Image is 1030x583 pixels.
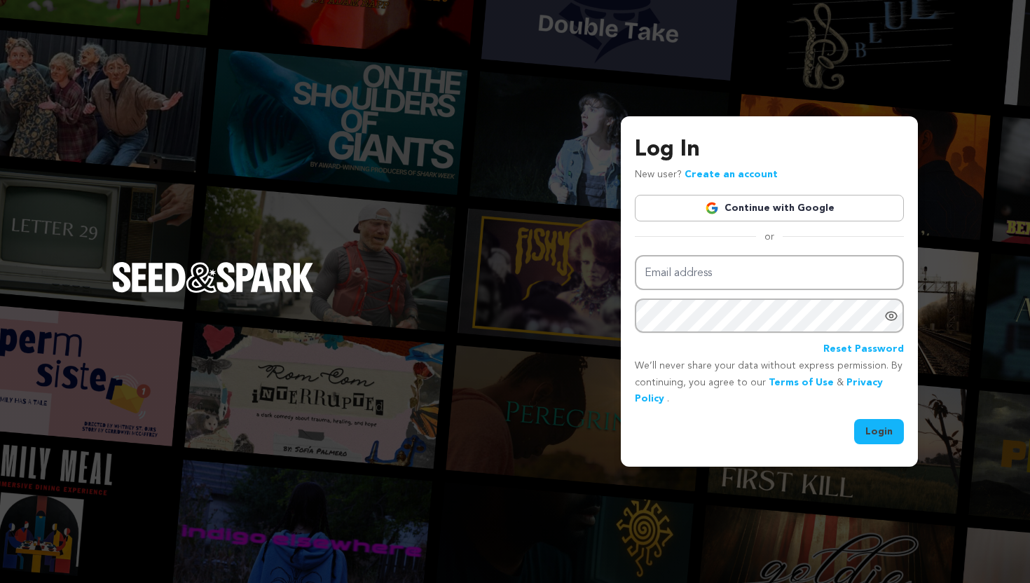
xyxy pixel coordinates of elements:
h3: Log In [635,133,904,167]
a: Show password as plain text. Warning: this will display your password on the screen. [884,309,898,323]
img: Google logo [705,201,719,215]
p: New user? [635,167,778,184]
a: Continue with Google [635,195,904,221]
p: We’ll never share your data without express permission. By continuing, you agree to our & . [635,358,904,408]
img: Seed&Spark Logo [112,262,314,293]
input: Email address [635,255,904,291]
a: Terms of Use [769,378,834,387]
button: Login [854,419,904,444]
span: or [756,230,783,244]
a: Seed&Spark Homepage [112,262,314,321]
a: Create an account [685,170,778,179]
a: Reset Password [823,341,904,358]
